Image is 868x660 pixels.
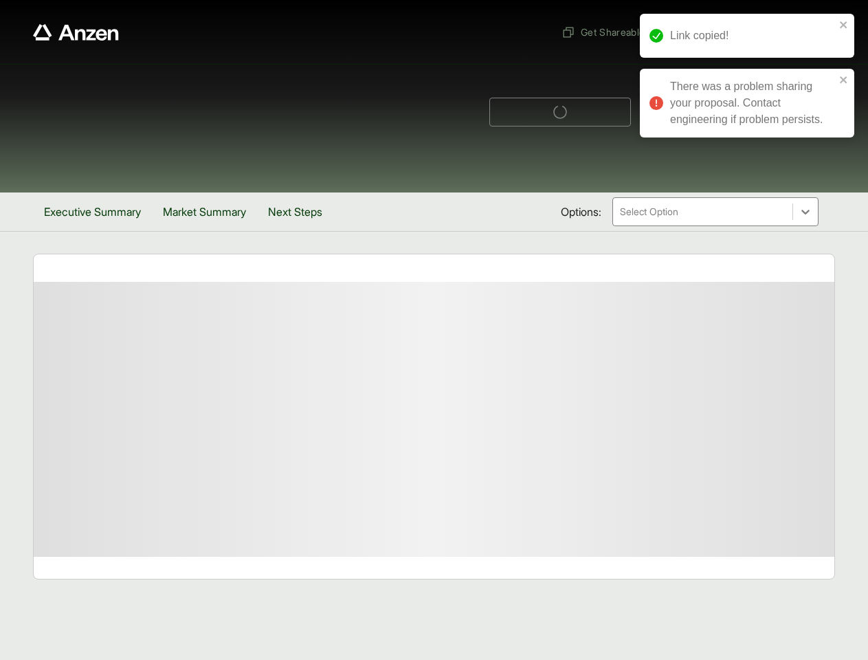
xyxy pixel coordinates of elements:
[556,19,672,45] button: Get Shareable Link
[670,78,835,128] div: There was a problem sharing your proposal. Contact engineering if problem persists.
[670,27,835,44] div: Link copied!
[33,24,119,41] a: Anzen website
[561,25,667,39] span: Get Shareable Link
[561,203,601,220] span: Options:
[839,74,849,85] button: close
[33,192,152,231] button: Executive Summary
[839,19,849,30] button: close
[152,192,257,231] button: Market Summary
[257,192,333,231] button: Next Steps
